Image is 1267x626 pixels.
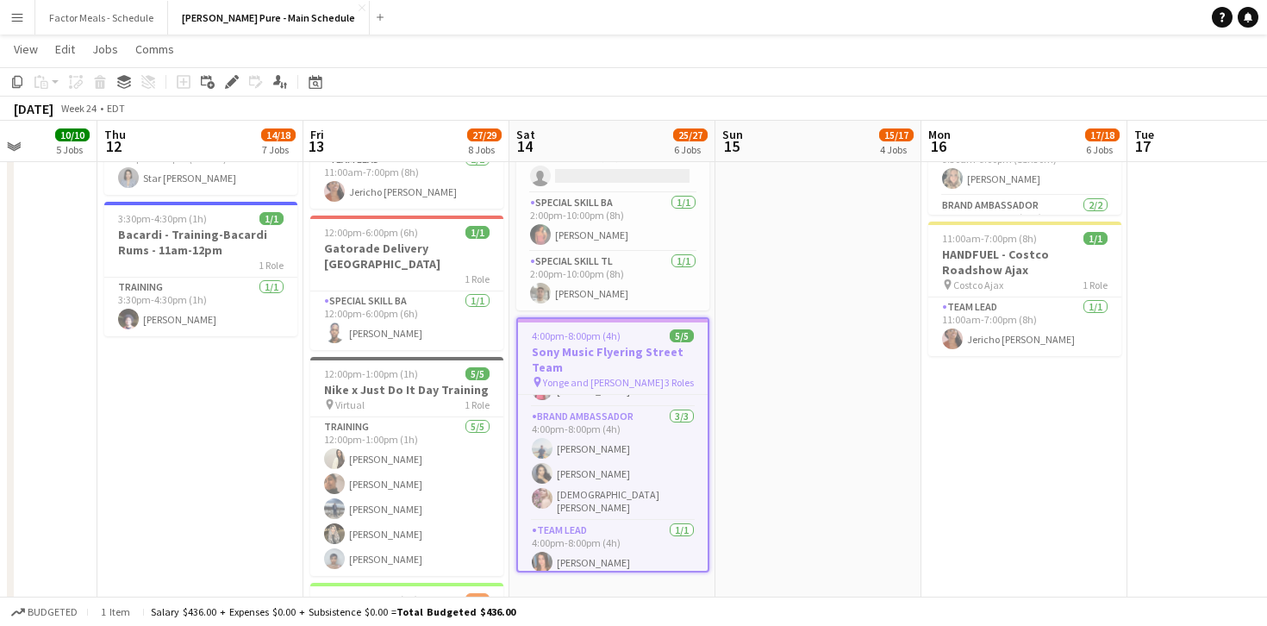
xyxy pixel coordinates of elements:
div: 6 Jobs [674,143,707,156]
span: 2/3 [465,593,490,606]
app-card-role: Team Lead1/111:00am-7:00pm (8h)Jericho [PERSON_NAME] [310,150,503,209]
span: Jobs [92,41,118,57]
span: Budgeted [28,606,78,618]
span: 3 Roles [665,376,694,389]
span: 16 [926,136,951,156]
span: Tue [1134,127,1154,142]
button: Factor Meals - Schedule [35,1,168,34]
div: 5 Jobs [56,143,89,156]
h3: HANDFUEL - Costco Roadshow Ajax [928,247,1121,278]
span: Virtual [335,398,365,411]
span: Sat [516,127,535,142]
app-job-card: 12:00pm-1:00pm (1h)5/5Nike x Just Do It Day Training Virtual1 RoleTraining5/512:00pm-1:00pm (1h)[... [310,357,503,576]
app-card-role: Brand Ambassador3/34:00pm-8:00pm (4h)[PERSON_NAME][PERSON_NAME][DEMOGRAPHIC_DATA][PERSON_NAME] [518,407,708,521]
span: 2:00pm-10:00pm (8h) [324,593,418,606]
span: 1 Role [465,398,490,411]
app-job-card: 12:00pm-6:00pm (6h)1/1Gatorade Delivery [GEOGRAPHIC_DATA]1 RoleSpecial Skill BA1/112:00pm-6:00pm ... [310,216,503,350]
div: 4 Jobs [880,143,913,156]
span: Fri [310,127,324,142]
span: 1/1 [259,212,284,225]
span: 1/1 [1083,232,1108,245]
span: 5/5 [670,329,694,342]
span: Edit [55,41,75,57]
span: 1 item [95,605,136,618]
span: 17/18 [1085,128,1120,141]
app-job-card: 3:30pm-4:30pm (1h)1/1Bacardi - Training-Bacardi Rums - 11am-12pm1 RoleTraining1/13:30pm-4:30pm (1... [104,202,297,336]
span: 5/5 [465,367,490,380]
span: 15/17 [879,128,914,141]
h3: Bacardi - Training-Bacardi Rums - 11am-12pm [104,227,297,258]
span: 3:30pm-4:30pm (1h) [118,212,207,225]
span: 4:00pm-8:00pm (4h) [532,329,621,342]
span: Mon [928,127,951,142]
button: Budgeted [9,603,80,622]
span: 11:00am-7:00pm (8h) [942,232,1037,245]
div: EDT [107,102,125,115]
app-job-card: 4:00pm-8:00pm (4h)5/5Sony Music Flyering Street Team Yonge and [PERSON_NAME]3 RolesPaid Backup1/1... [516,317,709,573]
span: Costco Ajax [953,279,1003,291]
div: [DATE] [14,100,53,117]
span: 17 [1132,136,1154,156]
a: Jobs [85,38,125,60]
app-card-role: Training1/13:30pm-4:30pm (1h)[PERSON_NAME] [104,278,297,336]
app-card-role: Team Lead1/14:00pm-8:00pm (4h)[PERSON_NAME] [518,521,708,579]
h3: Nike x Just Do It Day Training [310,382,503,398]
span: Total Budgeted $436.00 [396,605,515,618]
span: 25/27 [673,128,708,141]
app-card-role: Smart Serve TL1/12:30pm-8:00pm (5h30m)Star [PERSON_NAME] [104,136,297,195]
app-card-role: Training5/512:00pm-1:00pm (1h)[PERSON_NAME][PERSON_NAME][PERSON_NAME][PERSON_NAME][PERSON_NAME] [310,417,503,576]
span: Yonge and [PERSON_NAME] [543,376,664,389]
a: Edit [48,38,82,60]
span: 10/10 [55,128,90,141]
h3: Sony Music Flyering Street Team [518,344,708,375]
div: Salary $436.00 + Expenses $0.00 + Subsistence $0.00 = [151,605,515,618]
span: 12 [102,136,126,156]
span: Comms [135,41,174,57]
h3: Gatorade Delivery [GEOGRAPHIC_DATA] [310,241,503,272]
span: 14/18 [261,128,296,141]
a: Comms [128,38,181,60]
span: 1/1 [465,226,490,239]
span: 15 [720,136,743,156]
span: 12:00pm-1:00pm (1h) [324,367,418,380]
app-card-role: Paid Backup1A0/12:00pm-5:00pm (3h) [516,135,709,193]
span: Sun [722,127,743,142]
span: 1 Role [465,272,490,285]
app-card-role: Special Skill BA1/12:00pm-10:00pm (8h)[PERSON_NAME] [516,193,709,252]
app-card-role: Team Lead1/19:30am-9:00pm (11h30m)[PERSON_NAME] [928,137,1121,196]
button: [PERSON_NAME] Pure - Main Schedule [168,1,370,34]
span: 13 [308,136,324,156]
span: Thu [104,127,126,142]
span: View [14,41,38,57]
span: 14 [514,136,535,156]
app-job-card: 11:00am-7:00pm (8h)1/1HANDFUEL - Costco Roadshow Ajax Costco Ajax1 RoleTeam Lead1/111:00am-7:00pm... [928,222,1121,356]
span: 12:00pm-6:00pm (6h) [324,226,418,239]
div: 8 Jobs [468,143,501,156]
app-card-role: Special Skill TL1/12:00pm-10:00pm (8h)[PERSON_NAME] [516,252,709,310]
app-job-card: 2:00pm-10:00pm (8h)2/3KFC @ F1 Montreal Circuit [PERSON_NAME][GEOGRAPHIC_DATA] Lots Near F13 Role... [516,74,709,310]
span: Week 24 [57,102,100,115]
app-card-role: Special Skill BA1/112:00pm-6:00pm (6h)[PERSON_NAME] [310,291,503,350]
span: 27/29 [467,128,502,141]
span: 1 Role [1083,279,1108,291]
div: 7 Jobs [262,143,295,156]
app-card-role: Team Lead1/111:00am-7:00pm (8h)Jericho [PERSON_NAME] [928,297,1121,356]
app-card-role: Brand Ambassador2/210:00am-9:00pm (11h) [928,196,1121,279]
div: 6 Jobs [1086,143,1119,156]
a: View [7,38,45,60]
span: 1 Role [259,259,284,272]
